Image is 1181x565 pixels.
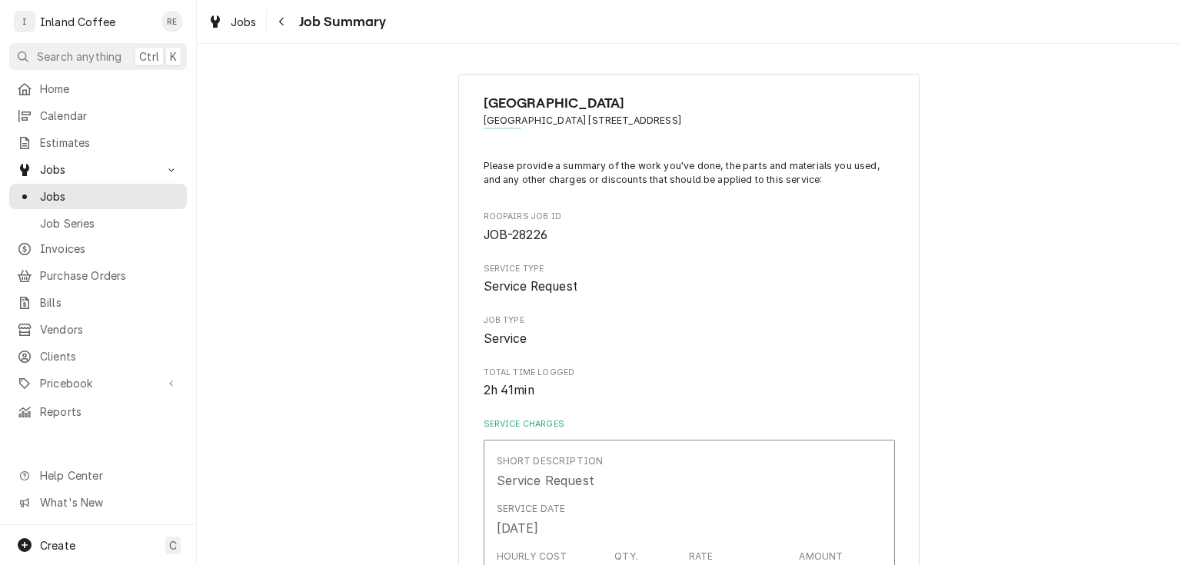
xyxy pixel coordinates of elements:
span: Search anything [37,48,121,65]
div: Amount [799,550,843,563]
div: Service Date [497,502,566,516]
p: Please provide a summary of the work you've done, the parts and materials you used, and any other... [484,159,895,188]
label: Service Charges [484,418,895,430]
span: Service Request [484,279,577,294]
span: Job Series [40,215,179,231]
span: Jobs [40,188,179,204]
span: Job Summary [294,12,387,32]
a: Go to Help Center [9,463,187,488]
a: Go to Pricebook [9,371,187,396]
span: Estimates [40,135,179,151]
span: Name [484,93,895,114]
div: Inland Coffee [40,14,115,30]
span: Jobs [231,14,257,30]
span: Help Center [40,467,178,484]
span: Service Type [484,278,895,296]
a: Vendors [9,317,187,342]
span: Address [484,114,895,128]
span: Roopairs Job ID [484,226,895,244]
span: Roopairs Job ID [484,211,895,223]
span: Create [40,539,75,552]
div: I [14,11,35,32]
span: Job Type [484,330,895,348]
span: Job Type [484,314,895,327]
span: Total Time Logged [484,367,895,379]
div: Job Type [484,314,895,347]
span: K [170,48,177,65]
a: Calendar [9,103,187,128]
span: Pricebook [40,375,156,391]
a: Job Series [9,211,187,236]
a: Reports [9,399,187,424]
span: Invoices [40,241,179,257]
div: Total Time Logged [484,367,895,400]
a: Clients [9,344,187,369]
div: Ruth Easley's Avatar [161,11,183,32]
span: Vendors [40,321,179,337]
a: Jobs [201,9,263,35]
span: C [169,537,177,553]
span: 2h 41min [484,383,534,397]
div: Service Type [484,263,895,296]
a: Jobs [9,184,187,209]
a: Go to What's New [9,490,187,515]
div: Qty. [614,550,638,563]
span: Purchase Orders [40,268,179,284]
span: JOB-28226 [484,228,547,242]
span: Service [484,331,527,346]
div: RE [161,11,183,32]
span: Jobs [40,161,156,178]
span: Home [40,81,179,97]
span: Reports [40,404,179,420]
span: Clients [40,348,179,364]
a: Estimates [9,130,187,155]
div: Short Description [497,454,604,468]
a: Purchase Orders [9,263,187,288]
div: Service Request [497,471,594,490]
a: Invoices [9,236,187,261]
a: Bills [9,290,187,315]
div: Hourly Cost [497,550,567,563]
a: Go to Jobs [9,157,187,182]
div: [DATE] [497,519,539,537]
span: What's New [40,494,178,510]
button: Navigate back [270,9,294,34]
span: Ctrl [139,48,159,65]
span: Calendar [40,108,179,124]
div: Rate [689,550,714,563]
button: Search anythingCtrlK [9,43,187,70]
div: Roopairs Job ID [484,211,895,244]
a: Home [9,76,187,101]
span: Bills [40,294,179,311]
span: Service Type [484,263,895,275]
div: Client Information [484,93,895,140]
span: Total Time Logged [484,381,895,400]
